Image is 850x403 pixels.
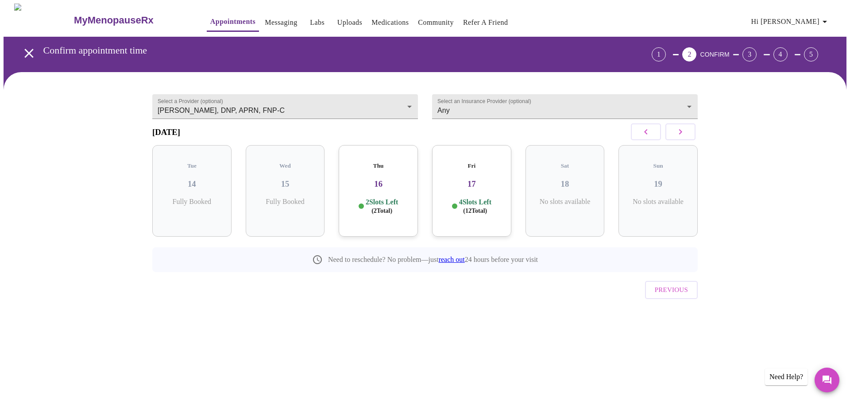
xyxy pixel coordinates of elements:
button: open drawer [16,40,42,66]
img: MyMenopauseRx Logo [14,4,73,37]
button: Hi [PERSON_NAME] [748,13,834,31]
span: Hi [PERSON_NAME] [751,15,830,28]
button: Medications [368,14,412,31]
a: MyMenopauseRx [73,5,189,36]
button: Messages [815,368,839,392]
h3: MyMenopauseRx [74,15,154,26]
a: Refer a Friend [463,16,508,29]
span: Previous [655,284,688,296]
span: ( 2 Total) [371,207,392,214]
a: Labs [310,16,325,29]
div: Need Help? [765,368,807,385]
h5: Thu [346,162,411,169]
div: 5 [804,47,818,61]
div: 2 [682,47,696,61]
a: Uploads [337,16,363,29]
p: Need to reschedule? No problem—just 24 hours before your visit [328,256,538,264]
button: Community [414,14,457,31]
h3: 16 [346,179,411,189]
button: Appointments [207,13,259,32]
h5: Sat [533,162,598,169]
a: reach out [439,256,465,263]
button: Previous [645,281,698,299]
p: Fully Booked [159,198,224,206]
h3: 14 [159,179,224,189]
div: 1 [652,47,666,61]
h5: Wed [253,162,318,169]
h3: 19 [626,179,691,189]
button: Messaging [261,14,301,31]
div: 3 [742,47,757,61]
p: No slots available [626,198,691,206]
p: No slots available [533,198,598,206]
h5: Tue [159,162,224,169]
p: 2 Slots Left [366,198,398,215]
button: Uploads [334,14,366,31]
span: CONFIRM [700,51,729,58]
a: Appointments [210,15,255,28]
div: [PERSON_NAME], DNP, APRN, FNP-C [152,94,418,119]
button: Refer a Friend [460,14,512,31]
h3: 15 [253,179,318,189]
h5: Sun [626,162,691,169]
h5: Fri [439,162,504,169]
h3: 17 [439,179,504,189]
button: Labs [303,14,332,31]
div: Any [432,94,698,119]
p: 4 Slots Left [459,198,491,215]
p: Fully Booked [253,198,318,206]
a: Messaging [265,16,297,29]
span: ( 12 Total) [463,207,487,214]
h3: 18 [533,179,598,189]
a: Community [418,16,454,29]
a: Medications [371,16,409,29]
div: 4 [773,47,788,61]
h3: Confirm appointment time [43,45,603,56]
h3: [DATE] [152,127,180,137]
